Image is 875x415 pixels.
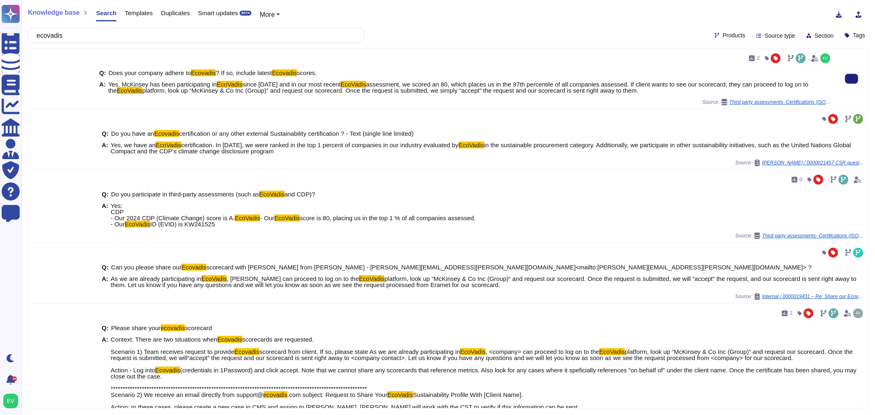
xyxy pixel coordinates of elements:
span: Search [96,10,117,16]
mark: EcoVadis [340,81,366,88]
mark: EcoVadis [217,81,242,88]
span: Third party assessments- Certifications (ISO 14001-Ecovadis- CPD) [762,233,865,238]
span: certification. In [DATE], we were ranked in the top 1 percent of companies in our industry evalua... [181,141,459,148]
mark: Ecovadis [272,69,297,76]
span: ID (EVID) is KW241525 [150,221,215,228]
mark: Ecovadis [217,336,242,343]
span: Yes: CDP - Our 2024 CDP (Climate Change) score is A. [111,202,235,221]
span: certification or any other external Sustainability certification ? - Text (single line limited) [179,130,414,137]
mark: Ecovadis [155,367,180,374]
img: user [820,53,830,63]
span: Source: [703,99,832,105]
mark: EcoVadis [274,214,300,221]
span: Please share your [111,324,161,331]
span: platform, look up “McKinsey & Co Inc (Group)” and request our scorecard. Once the request is subm... [111,348,853,374]
span: Can you please share our [111,264,182,271]
mark: EcoVadis [599,348,625,355]
mark: ecovadis [263,391,288,398]
mark: Ecovadis [191,69,216,76]
span: scorecard with [PERSON_NAME] from [PERSON_NAME] - [PERSON_NAME][EMAIL_ADDRESS][PERSON_NAME][DOMAI... [206,264,811,271]
b: Q: [102,264,109,270]
b: Q: [102,130,109,137]
span: platform, look up “McKinsey & Co Inc (Group)” and request our scorecard. Once the request is subm... [142,87,639,94]
mark: EcoVadis [117,87,142,94]
span: More [260,11,274,18]
mark: Ecovadis [234,348,259,355]
div: BETA [240,11,251,16]
mark: Ecovadis [181,264,206,271]
span: .com subject: Request to Share Your [288,391,387,398]
button: More [260,10,280,20]
span: Source: [736,233,865,239]
span: (credentials in 1Password) and click accept. Note that we cannot share any scorecards that refere... [111,367,857,398]
mark: EcoVadis [125,221,150,228]
span: ? If so, include latest [216,69,272,76]
span: Knowledge base [28,9,80,16]
img: user [853,308,863,318]
span: 0 [800,177,802,182]
span: Do you participate in third-party assessments (such as [111,191,259,198]
span: Third party assessments- Certifications (ISO 14001-Ecovadis- CPD) [729,100,832,105]
span: 2 [790,311,793,316]
mark: EcoVadis [387,391,413,398]
span: As we are already participating in [111,275,201,282]
span: and CDP)? [285,191,315,198]
mark: EcoVadis [155,141,181,148]
mark: EcoVadis [235,214,260,221]
span: - Our [260,214,274,221]
mark: EcoVadis [259,191,285,198]
b: A: [102,203,108,227]
b: A: [102,276,108,288]
input: Search a question or template... [32,28,356,43]
mark: ecovadis [161,324,185,331]
span: Smart updates [198,10,238,16]
b: Q: [102,325,109,331]
span: Does your company adhere to [109,69,191,76]
span: , <company> can proceed to log on to the [486,348,599,355]
span: since [DATE] and in our most recent [242,81,341,88]
mark: Ecovadis [154,130,179,137]
span: , [PERSON_NAME] can proceed to log on to the [227,275,359,282]
mark: EcoVadis [201,275,227,282]
img: user [3,394,18,408]
b: A: [99,81,106,93]
span: Yes, we have an [111,141,156,148]
span: scores. [297,69,317,76]
span: Source: [736,160,865,166]
span: Templates [125,10,153,16]
button: user [2,392,24,410]
span: assessment, we scored an 80, which places us in the 97th percentile of all companies assessed. If... [108,81,809,94]
span: Source type [765,33,795,39]
span: Internal / 0000019431 – Re: Share our Ecovadis scorecard [762,294,865,299]
span: Duplicates [161,10,190,16]
b: Q: [102,191,109,197]
span: Source: [736,293,865,300]
span: 2 [757,56,760,61]
span: in the sustainable procurement category. Additionally, we participate in other sustainability ini... [111,141,851,155]
b: Q: [99,70,106,76]
span: Yes. McKinsey has been participating in [108,81,217,88]
span: Products [723,32,745,38]
span: Tags [853,32,865,38]
mark: EcoVadis [359,275,384,282]
span: Do you have an [111,130,154,137]
b: A: [102,142,108,154]
span: Context: There are two situations when [111,336,217,343]
span: Section [815,33,834,39]
span: score is 80, placing us in the top 1 % of all companies assessed. - Our [111,214,476,228]
span: [PERSON_NAME] / 0000021457 CSR questions for [PERSON_NAME] bidding [762,160,865,165]
span: platform, look up “McKinsey & Co Inc (Group)” and request our scorecard. Once the request is subm... [111,275,857,288]
mark: EcoVadis [459,141,484,148]
div: 9+ [12,376,17,381]
mark: EcoVadis [460,348,486,355]
span: scorecard from client. If so, please state As we are already participating in [259,348,460,355]
span: scorecard [185,324,212,331]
